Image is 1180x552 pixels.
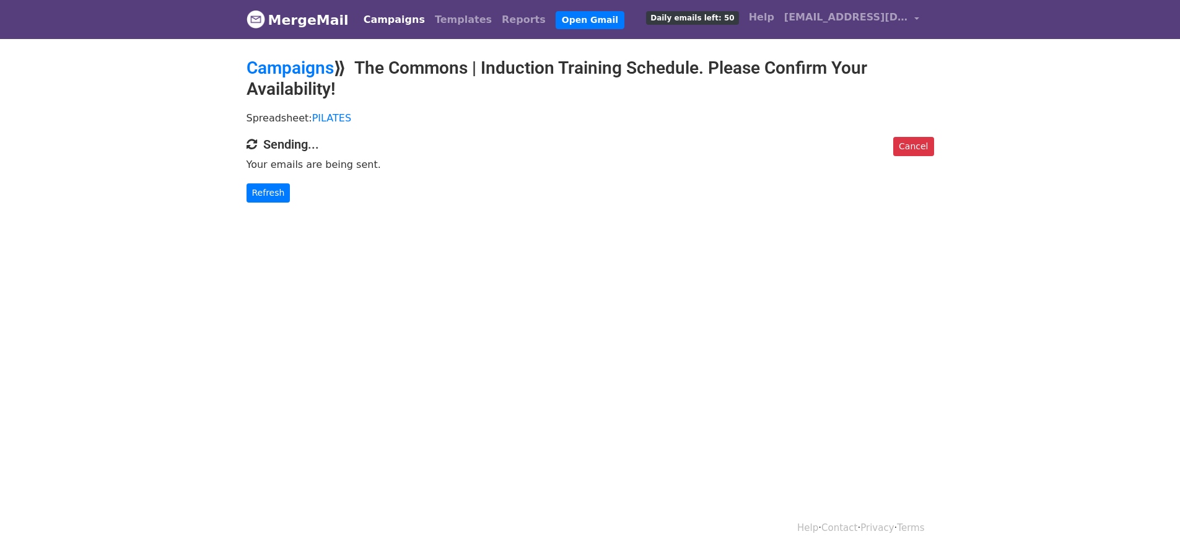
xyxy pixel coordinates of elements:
a: Terms [897,522,924,533]
h4: Sending... [247,137,934,152]
a: Daily emails left: 50 [641,5,743,30]
h2: ⟫ The Commons | Induction Training Schedule. Please Confirm Your Availability! [247,58,934,99]
img: MergeMail logo [247,10,265,28]
a: Reports [497,7,551,32]
span: [EMAIL_ADDRESS][DOMAIN_NAME] [784,10,908,25]
a: Refresh [247,183,291,203]
a: [EMAIL_ADDRESS][DOMAIN_NAME] [779,5,924,34]
a: MergeMail [247,7,349,33]
p: Spreadsheet: [247,112,934,125]
a: Contact [821,522,857,533]
a: Campaigns [247,58,334,78]
p: Your emails are being sent. [247,158,934,171]
a: Campaigns [359,7,430,32]
a: Cancel [893,137,933,156]
iframe: Chat Widget [1118,493,1180,552]
span: Daily emails left: 50 [646,11,738,25]
a: Privacy [860,522,894,533]
a: Templates [430,7,497,32]
a: Open Gmail [556,11,624,29]
a: Help [744,5,779,30]
a: Help [797,522,818,533]
a: PILATES [312,112,351,124]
